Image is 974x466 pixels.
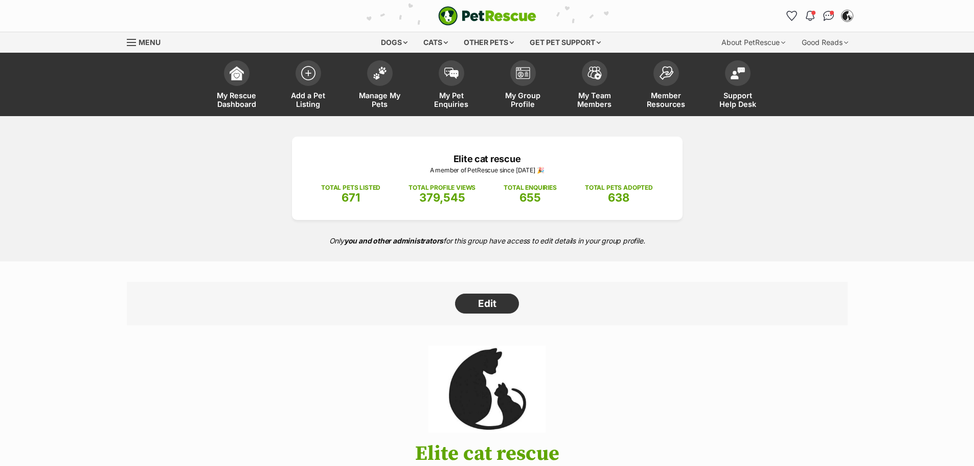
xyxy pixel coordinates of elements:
[806,11,814,21] img: notifications-46538b983faf8c2785f20acdc204bb7945ddae34d4c08c2a6579f10ce5e182be.svg
[587,66,602,80] img: team-members-icon-5396bd8760b3fe7c0b43da4ab00e1e3bb1a5d9ba89233759b79545d2d3fc5d0d.svg
[201,55,273,116] a: My Rescue Dashboard
[438,6,536,26] a: PetRescue
[821,8,837,24] a: Conversations
[321,183,380,192] p: TOTAL PETS LISTED
[608,191,629,204] span: 638
[457,32,521,53] div: Other pets
[428,91,474,108] span: My Pet Enquiries
[214,91,260,108] span: My Rescue Dashboard
[342,191,360,204] span: 671
[523,32,608,53] div: Get pet support
[702,55,774,116] a: Support Help Desk
[273,55,344,116] a: Add a Pet Listing
[630,55,702,116] a: Member Resources
[504,183,556,192] p: TOTAL ENQUIRIES
[839,8,855,24] button: My account
[373,66,387,80] img: manage-my-pets-icon-02211641906a0b7f246fdf0571729dbe1e7629f14944591b6c1af311fb30b64b.svg
[455,294,519,314] a: Edit
[416,55,487,116] a: My Pet Enquiries
[428,346,545,433] img: Elite cat rescue
[111,442,863,465] h1: Elite cat rescue
[444,68,459,79] img: pet-enquiries-icon-7e3ad2cf08bfb03b45e93fb7055b45f3efa6380592205ae92323e6603595dc1f.svg
[643,91,689,108] span: Member Resources
[519,191,541,204] span: 655
[487,55,559,116] a: My Group Profile
[344,55,416,116] a: Manage My Pets
[307,166,667,175] p: A member of PetRescue since [DATE] 🎉
[659,66,673,80] img: member-resources-icon-8e73f808a243e03378d46382f2149f9095a855e16c252ad45f914b54edf8863c.svg
[823,11,834,21] img: chat-41dd97257d64d25036548639549fe6c8038ab92f7586957e7f3b1b290dea8141.svg
[127,32,168,51] a: Menu
[357,91,403,108] span: Manage My Pets
[731,67,745,79] img: help-desk-icon-fdf02630f3aa405de69fd3d07c3f3aa587a6932b1a1747fa1d2bba05be0121f9.svg
[307,152,667,166] p: Elite cat rescue
[230,66,244,80] img: dashboard-icon-eb2f2d2d3e046f16d808141f083e7271f6b2e854fb5c12c21221c1fb7104beca.svg
[438,6,536,26] img: logo-e224e6f780fb5917bec1dbf3a21bbac754714ae5b6737aabdf751b685950b380.svg
[572,91,618,108] span: My Team Members
[585,183,653,192] p: TOTAL PETS ADOPTED
[374,32,415,53] div: Dogs
[842,11,852,21] img: Roxy Ristevski profile pic
[419,191,465,204] span: 379,545
[409,183,475,192] p: TOTAL PROFILE VIEWS
[285,91,331,108] span: Add a Pet Listing
[802,8,819,24] button: Notifications
[784,8,800,24] a: Favourites
[516,67,530,79] img: group-profile-icon-3fa3cf56718a62981997c0bc7e787c4b2cf8bcc04b72c1350f741eb67cf2f40e.svg
[715,91,761,108] span: Support Help Desk
[139,38,161,47] span: Menu
[714,32,792,53] div: About PetRescue
[795,32,855,53] div: Good Reads
[559,55,630,116] a: My Team Members
[784,8,855,24] ul: Account quick links
[344,236,444,245] strong: you and other administrators
[416,32,455,53] div: Cats
[301,66,315,80] img: add-pet-listing-icon-0afa8454b4691262ce3f59096e99ab1cd57d4a30225e0717b998d2c9b9846f56.svg
[500,91,546,108] span: My Group Profile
